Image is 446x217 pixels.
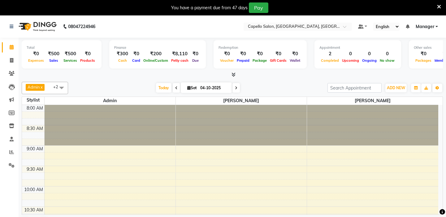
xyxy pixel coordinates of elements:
[114,50,131,57] div: ₹300
[22,97,44,103] div: Stylist
[53,84,63,89] span: +2
[176,97,307,105] span: [PERSON_NAME]
[40,85,43,90] a: x
[62,58,79,63] span: Services
[62,50,79,57] div: ₹500
[361,58,378,63] span: Ongoing
[171,5,248,11] div: You have a payment due from 47 days
[25,146,44,152] div: 9:00 AM
[27,58,45,63] span: Expenses
[319,58,340,63] span: Completed
[23,207,44,213] div: 10:30 AM
[27,45,97,50] div: Total
[340,58,361,63] span: Upcoming
[378,50,396,57] div: 0
[25,105,44,111] div: 8:00 AM
[235,50,251,57] div: ₹0
[131,50,142,57] div: ₹0
[327,83,382,93] input: Search Appointment
[28,85,40,90] span: Admin
[48,58,60,63] span: Sales
[387,86,405,90] span: ADD NEW
[131,58,142,63] span: Card
[414,50,433,57] div: ₹0
[378,58,396,63] span: No show
[235,58,251,63] span: Prepaid
[219,50,235,57] div: ₹0
[249,2,268,13] button: Pay
[114,45,201,50] div: Finance
[219,45,302,50] div: Redemption
[27,50,45,57] div: ₹0
[219,58,235,63] span: Voucher
[385,84,407,92] button: ADD NEW
[414,58,433,63] span: Packages
[186,86,198,90] span: Sat
[307,97,438,105] span: [PERSON_NAME]
[416,23,434,30] span: Manager
[25,166,44,173] div: 9:30 AM
[142,50,170,57] div: ₹200
[79,50,97,57] div: ₹0
[251,58,268,63] span: Package
[142,58,170,63] span: Online/Custom
[361,50,378,57] div: 0
[68,18,95,35] b: 08047224946
[45,50,62,57] div: ₹500
[288,50,302,57] div: ₹0
[268,58,288,63] span: Gift Cards
[340,50,361,57] div: 0
[45,97,175,105] span: Admin
[16,18,58,35] img: logo
[288,58,302,63] span: Wallet
[251,50,268,57] div: ₹0
[191,58,200,63] span: Due
[170,58,190,63] span: Petty cash
[25,125,44,132] div: 8:30 AM
[319,50,340,57] div: 2
[23,186,44,193] div: 10:00 AM
[79,58,97,63] span: Products
[170,50,190,57] div: ₹8,110
[190,50,201,57] div: ₹0
[268,50,288,57] div: ₹0
[156,83,171,93] span: Today
[117,58,128,63] span: Cash
[319,45,396,50] div: Appointment
[198,83,229,93] input: 2025-10-04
